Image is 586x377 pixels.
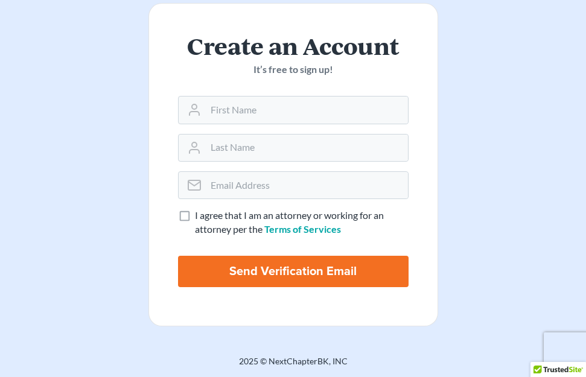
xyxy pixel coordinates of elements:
a: Terms of Services [264,223,341,235]
input: Send Verification Email [178,256,409,287]
input: First Name [206,97,408,123]
div: 2025 © NextChapterBK, INC [76,355,511,377]
span: I agree that I am an attorney or working for an attorney per the [195,209,384,235]
input: Last Name [206,135,408,161]
input: Email Address [206,172,408,198]
p: It’s free to sign up! [178,63,409,77]
h2: Create an Account [178,33,409,58]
